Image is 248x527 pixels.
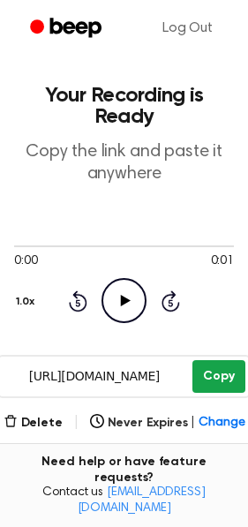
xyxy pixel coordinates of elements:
[14,287,41,317] button: 1.0x
[145,7,230,49] a: Log Out
[4,414,63,433] button: Delete
[78,486,206,515] a: [EMAIL_ADDRESS][DOMAIN_NAME]
[73,412,79,433] span: |
[211,252,234,271] span: 0:01
[11,486,237,516] span: Contact us
[191,414,195,433] span: |
[199,414,244,433] span: Change
[14,141,234,185] p: Copy the link and paste it anywhere
[90,414,245,433] button: Never Expires|Change
[18,11,117,46] a: Beep
[14,85,234,127] h1: Your Recording is Ready
[192,360,244,393] button: Copy
[14,252,37,271] span: 0:00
